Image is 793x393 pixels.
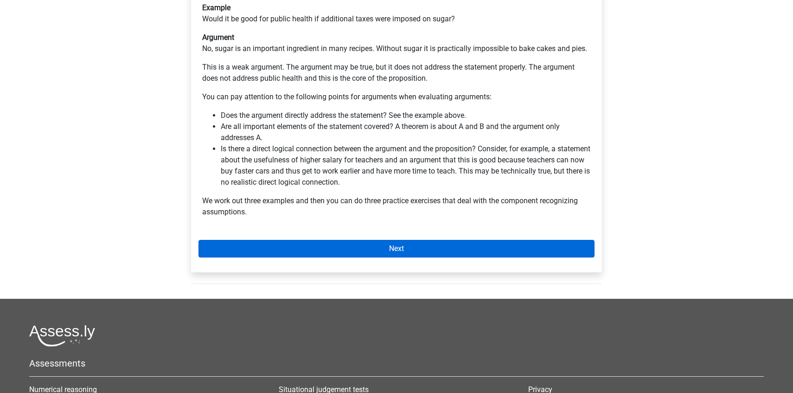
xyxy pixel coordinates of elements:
p: We work out three examples and then you can do three practice exercises that deal with the compon... [202,195,591,218]
b: Example [202,3,230,12]
p: This is a weak argument. The argument may be true, but it does not address the statement properly... [202,62,591,84]
b: Argument [202,33,234,42]
a: Next [198,240,595,258]
li: Are all important elements of the statement covered? A theorem is about A and B and the argument ... [221,121,591,143]
li: Is there a direct logical connection between the argument and the proposition? Consider, for exam... [221,143,591,188]
p: No, sugar is an important ingredient in many recipes. Without sugar it is practically impossible ... [202,32,591,54]
p: You can pay attention to the following points for arguments when evaluating arguments: [202,91,591,103]
img: Assessly logo [29,325,95,347]
p: Would it be good for public health if additional taxes were imposed on sugar? [202,2,591,25]
li: Does the argument directly address the statement? See the example above. [221,110,591,121]
h5: Assessments [29,358,764,369]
